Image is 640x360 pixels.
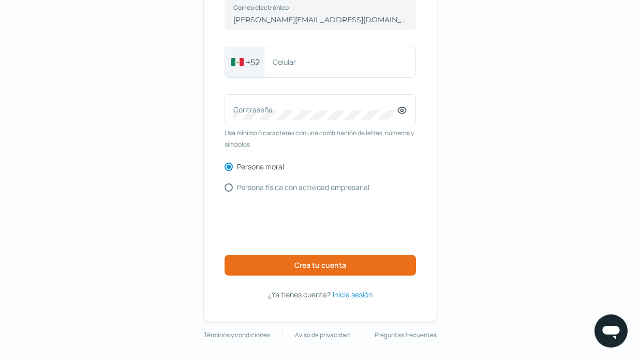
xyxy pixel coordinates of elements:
label: Correo electrónico [233,3,397,12]
span: Crea tu cuenta [294,262,346,269]
a: Inicia sesión [333,288,373,301]
iframe: reCAPTCHA [242,204,399,244]
label: Persona física con actividad empresarial [237,184,369,191]
label: Celular [273,57,397,67]
label: Contraseña [233,105,397,114]
img: chatIcon [601,321,621,341]
span: Usa mínimo 6 caracteres con una combinación de letras, números y símbolos [225,127,416,150]
button: Crea tu cuenta [225,255,416,276]
label: Persona moral [237,163,284,170]
a: Términos y condiciones [204,329,270,341]
span: +52 [246,56,260,68]
span: ¿Ya tienes cuenta? [268,290,331,299]
a: Preguntas frecuentes [375,329,437,341]
a: Aviso de privacidad [295,329,350,341]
